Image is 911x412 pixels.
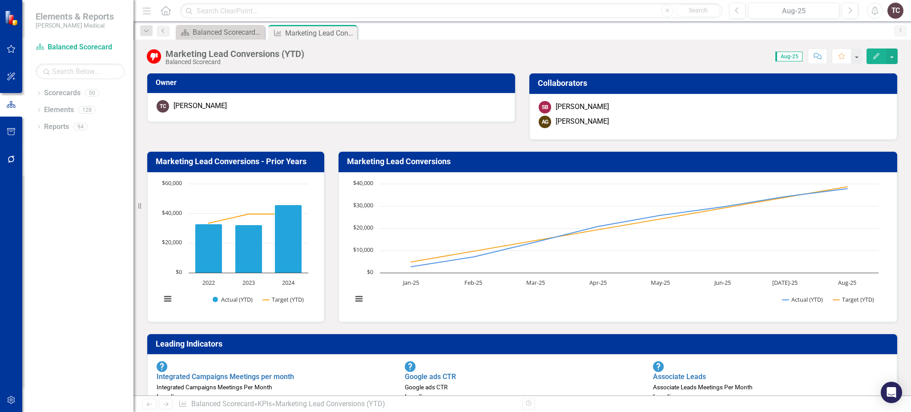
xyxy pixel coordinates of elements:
text: Jun-25 [713,279,731,287]
text: 2024 [282,279,295,287]
button: TC [887,3,903,19]
img: ClearPoint Strategy [4,9,20,26]
input: Search ClearPoint... [180,3,722,19]
text: May-25 [651,279,670,287]
div: Marketing Lead Conversions (YTD) [275,400,385,408]
text: 2022 [202,279,215,287]
button: Show Target (YTD) [263,295,304,303]
div: Balanced Scorecard [165,59,304,65]
a: Balanced Scorecard Welcome Page [178,27,262,38]
text: $10,000 [353,246,373,254]
a: Elements [44,105,74,115]
a: Reports [44,122,69,132]
small: [PERSON_NAME] Medical [36,22,114,29]
button: Show Actual (YTD) [782,295,823,303]
svg: Interactive chart [157,179,313,313]
input: Search Below... [36,64,125,79]
div: [PERSON_NAME] [556,117,609,127]
h3: Marketing Lead Conversions [347,157,892,166]
div: 128 [78,106,96,114]
text: $0 [176,268,182,276]
div: AG [539,116,551,128]
div: Loading... [157,392,391,403]
div: Marketing Lead Conversions (YTD) [285,28,355,39]
img: No Information [653,361,664,372]
text: $30,000 [353,201,373,209]
a: Associate Leads [653,372,706,381]
small: Integrated Campaigns Meetings Per Month [157,384,272,391]
h3: Collaborators [538,79,892,88]
a: Integrated Campaigns Meetings per month [157,372,294,381]
div: » » [178,399,516,409]
path: 2023, 32,367. Actual (YTD). [235,225,262,273]
button: View chart menu, Chart [161,292,173,305]
div: Loading... [405,392,640,403]
div: SB [539,101,551,113]
span: Aug-25 [775,52,802,61]
span: Search [689,7,708,14]
a: Scorecards [44,88,81,98]
text: Aug-25 [838,279,856,287]
button: View chart menu, Chart [352,292,365,305]
a: Balanced Scorecard [36,42,125,53]
text: [DATE]-25 [772,279,798,287]
img: No Information [405,361,415,372]
button: Aug-25 [748,3,839,19]
div: Open Intercom Messenger [881,382,902,403]
h3: Owner [156,79,510,87]
path: 2022, 32,865. Actual (YTD). [195,224,222,273]
button: Show Actual (YTD) [213,295,253,303]
a: Google ads CTR [405,372,456,381]
div: Chart. Highcharts interactive chart. [157,179,315,313]
div: Balanced Scorecard Welcome Page [193,27,262,38]
div: [PERSON_NAME] [173,101,227,111]
button: Search [676,4,720,17]
a: KPIs [258,400,272,408]
small: Associate Leads Meetings Per Month [653,384,752,391]
div: Marketing Lead Conversions (YTD) [165,49,304,59]
div: 94 [73,123,88,130]
path: 2024, 45,728. Actual (YTD). [275,205,302,273]
h3: Marketing Lead Conversions - Prior Years [156,157,319,166]
text: $40,000 [353,179,373,187]
text: 2023 [242,279,255,287]
text: $0 [367,268,373,276]
span: Elements & Reports [36,11,114,22]
div: Loading... [653,392,888,403]
button: Show Target (YTD) [833,295,875,303]
a: Balanced Scorecard [191,400,254,408]
text: $40,000 [162,209,182,217]
text: $60,000 [162,179,182,187]
img: No Information [157,361,167,372]
text: $20,000 [162,238,182,246]
div: Chart. Highcharts interactive chart. [348,179,888,313]
div: [PERSON_NAME] [556,102,609,112]
text: Feb-25 [464,279,482,287]
text: Jan-25 [402,279,419,287]
div: 50 [85,89,99,97]
text: Mar-25 [526,279,545,287]
svg: Interactive chart [348,179,883,313]
small: Google ads CTR [405,384,447,391]
h3: Leading Indicators [156,339,892,348]
img: Below Target [147,49,161,64]
g: Actual (YTD), series 1 of 2. Bar series with 3 bars. [195,205,302,273]
text: $20,000 [353,223,373,231]
div: TC [157,100,169,113]
text: Apr-25 [589,279,606,287]
div: Aug-25 [751,6,836,16]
